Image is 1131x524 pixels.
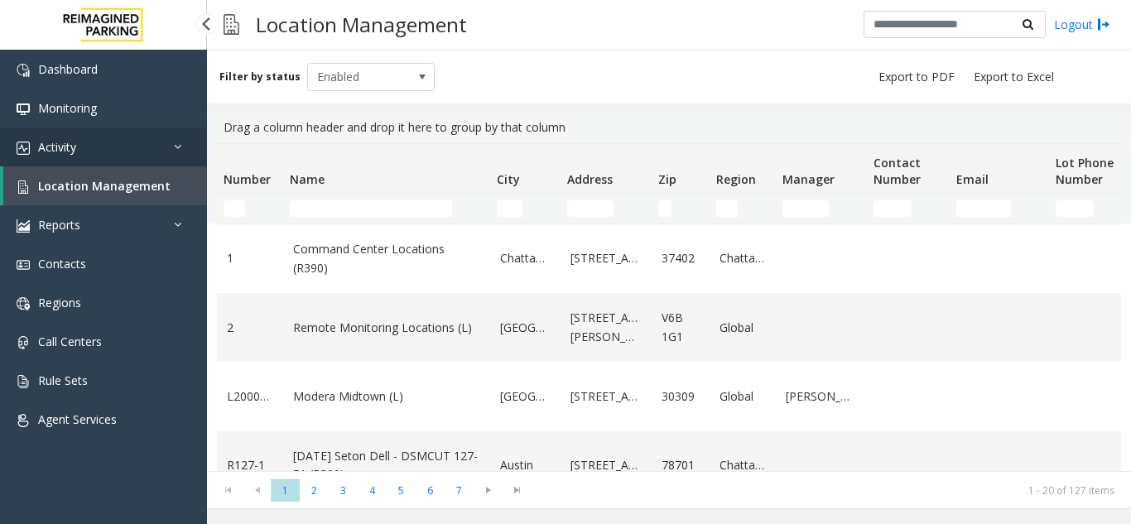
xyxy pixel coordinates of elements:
[38,217,80,233] span: Reports
[561,194,652,224] td: Address Filter
[38,295,81,310] span: Regions
[500,456,551,474] a: Austin
[658,171,676,187] span: Zip
[782,171,835,187] span: Manager
[358,479,387,502] span: Page 4
[662,456,700,474] a: 78701
[710,194,776,224] td: Region Filter
[874,200,912,217] input: Contact Number Filter
[662,249,700,267] a: 37402
[290,200,452,217] input: Name Filter
[500,249,551,267] a: Chattanooga
[219,70,301,84] label: Filter by status
[570,456,642,474] a: [STREET_ADDRESS]
[17,219,30,233] img: 'icon'
[3,166,207,205] a: Location Management
[716,200,738,217] input: Region Filter
[293,240,480,277] a: Command Center Locations (R390)
[503,478,532,502] span: Go to the last page
[445,479,474,502] span: Page 7
[506,483,528,497] span: Go to the last page
[570,387,642,406] a: [STREET_ADDRESS]
[567,200,614,217] input: Address Filter
[967,65,1061,89] button: Export to Excel
[38,256,86,272] span: Contacts
[474,478,503,502] span: Go to the next page
[17,414,30,427] img: 'icon'
[38,373,88,388] span: Rule Sets
[720,456,766,474] a: Chattanooga
[1056,155,1114,187] span: Lot Phone Number
[1054,16,1110,33] a: Logout
[570,309,642,346] a: [STREET_ADDRESS][PERSON_NAME]
[716,171,756,187] span: Region
[224,4,239,45] img: pageIcon
[308,64,409,90] span: Enabled
[570,249,642,267] a: [STREET_ADDRESS]
[300,479,329,502] span: Page 2
[652,194,710,224] td: Zip Filter
[658,200,671,217] input: Zip Filter
[248,4,475,45] h3: Location Management
[720,319,766,337] a: Global
[878,69,955,85] span: Export to PDF
[38,411,117,427] span: Agent Services
[17,64,30,77] img: 'icon'
[720,249,766,267] a: Chattanooga
[217,194,283,224] td: Number Filter
[217,112,1121,143] div: Drag a column header and drop it here to group by that column
[1056,200,1094,217] input: Lot Phone Number Filter
[227,249,273,267] a: 1
[662,309,700,346] a: V6B 1G1
[17,297,30,310] img: 'icon'
[17,103,30,116] img: 'icon'
[956,200,1011,217] input: Email Filter
[1097,16,1110,33] img: logout
[38,178,171,194] span: Location Management
[874,155,921,187] span: Contact Number
[224,200,245,217] input: Number Filter
[950,194,1049,224] td: Email Filter
[271,479,300,502] span: Page 1
[662,387,700,406] a: 30309
[17,180,30,194] img: 'icon'
[293,387,480,406] a: Modera Midtown (L)
[293,319,480,337] a: Remote Monitoring Locations (L)
[227,319,273,337] a: 2
[500,387,551,406] a: [GEOGRAPHIC_DATA]
[490,194,561,224] td: City Filter
[872,65,961,89] button: Export to PDF
[38,334,102,349] span: Call Centers
[293,447,480,484] a: [DATE] Seton Dell - DSMCUT 127-51 (R390)
[782,200,829,217] input: Manager Filter
[387,479,416,502] span: Page 5
[227,387,273,406] a: L20000500
[786,387,857,406] a: [PERSON_NAME]
[416,479,445,502] span: Page 6
[17,336,30,349] img: 'icon'
[776,194,867,224] td: Manager Filter
[17,142,30,155] img: 'icon'
[497,200,522,217] input: City Filter
[541,483,1114,498] kendo-pager-info: 1 - 20 of 127 items
[227,456,273,474] a: R127-1
[497,171,520,187] span: City
[867,194,950,224] td: Contact Number Filter
[38,139,76,155] span: Activity
[567,171,613,187] span: Address
[500,319,551,337] a: [GEOGRAPHIC_DATA]
[17,258,30,272] img: 'icon'
[720,387,766,406] a: Global
[17,375,30,388] img: 'icon'
[38,100,97,116] span: Monitoring
[224,171,271,187] span: Number
[283,194,490,224] td: Name Filter
[974,69,1054,85] span: Export to Excel
[329,479,358,502] span: Page 3
[956,171,989,187] span: Email
[477,483,499,497] span: Go to the next page
[207,143,1131,471] div: Data table
[38,61,98,77] span: Dashboard
[290,171,325,187] span: Name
